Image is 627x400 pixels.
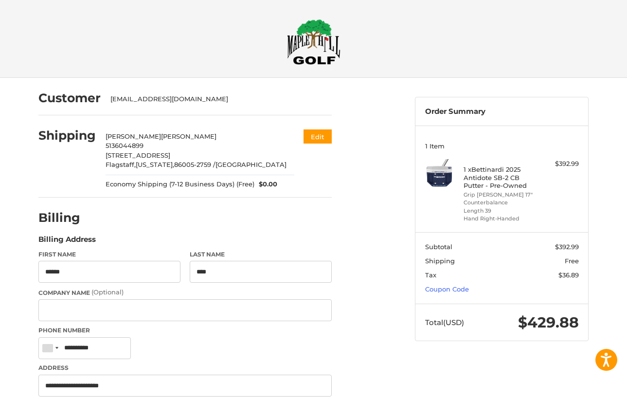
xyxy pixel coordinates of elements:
[38,288,332,297] label: Company Name
[215,161,287,168] span: [GEOGRAPHIC_DATA]
[464,207,538,215] li: Length 39
[161,132,216,140] span: [PERSON_NAME]
[425,318,464,327] span: Total (USD)
[425,142,579,150] h3: 1 Item
[106,180,254,189] span: Economy Shipping (7-12 Business Days) (Free)
[425,107,579,116] h3: Order Summary
[555,243,579,251] span: $392.99
[425,271,436,279] span: Tax
[464,165,538,189] h4: 1 x Bettinardi 2025 Antidote SB-2 CB Putter - Pre-Owned
[91,288,124,296] small: (Optional)
[110,94,322,104] div: [EMAIL_ADDRESS][DOMAIN_NAME]
[106,132,161,140] span: [PERSON_NAME]
[38,128,96,143] h2: Shipping
[38,250,180,259] label: First Name
[38,326,332,335] label: Phone Number
[540,159,579,169] div: $392.99
[425,257,455,265] span: Shipping
[425,285,469,293] a: Coupon Code
[558,271,579,279] span: $36.89
[425,243,452,251] span: Subtotal
[190,250,332,259] label: Last Name
[106,151,170,159] span: [STREET_ADDRESS]
[38,364,332,372] label: Address
[304,129,332,144] button: Edit
[136,161,174,168] span: [US_STATE],
[106,161,136,168] span: Flagstaff,
[254,180,278,189] span: $0.00
[464,191,538,207] li: Grip [PERSON_NAME] 17" Counterbalance
[38,210,95,225] h2: Billing
[174,161,215,168] span: 86005-2759 /
[38,91,101,106] h2: Customer
[547,374,627,400] iframe: Google Customer Reviews
[518,313,579,331] span: $429.88
[38,234,96,250] legend: Billing Address
[287,19,340,65] img: Maple Hill Golf
[565,257,579,265] span: Free
[106,142,143,149] span: 5136044899
[464,215,538,223] li: Hand Right-Handed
